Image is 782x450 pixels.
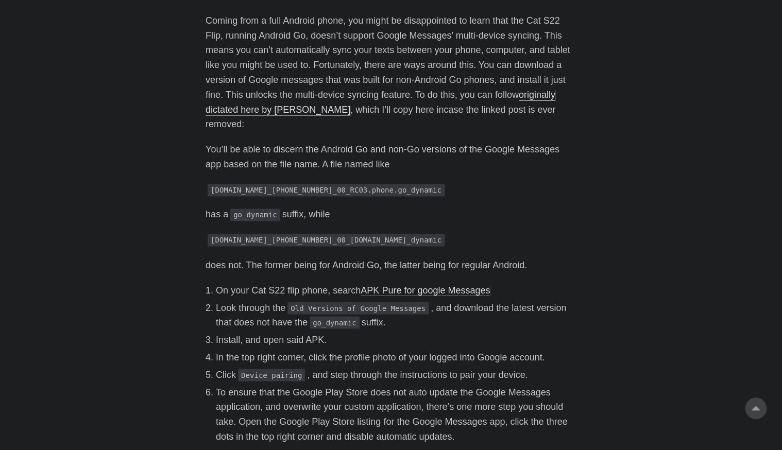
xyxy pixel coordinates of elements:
[206,90,555,115] a: originally dictated here by [PERSON_NAME]
[206,142,576,172] p: You’ll be able to discern the Android Go and non-Go versions of the Google Messages app based on ...
[230,209,280,221] code: go_dynamic
[208,234,445,246] code: [DOMAIN_NAME]_[PHONE_NUMBER]_00_[DOMAIN_NAME]_dynamic
[745,397,767,419] a: go to top
[206,207,576,222] p: has a suffix, while
[216,350,576,365] li: In the top right corner, click the profile photo of your logged into Google account.
[206,13,576,132] p: Coming from a full Android phone, you might be disappointed to learn that the Cat S22 Flip, runni...
[216,367,576,382] li: Click , and step through the instructions to pair your device.
[216,332,576,347] li: Install, and open said APK.
[216,300,576,330] li: Look through the , and download the latest version that does not have the suffix.
[206,257,576,272] p: does not. The former being for Android Go, the latter being for regular Android.
[216,385,576,444] li: To ensure that the Google Play Store does not auto update the Google Messages application, and ov...
[287,302,429,314] code: Old Versions of Google Messages
[216,283,576,298] li: On your Cat S22 flip phone, search
[208,184,445,196] code: [DOMAIN_NAME]_[PHONE_NUMBER]_00_RC03.phone.go_dynamic
[238,369,305,381] code: Device pairing
[310,316,359,328] code: go_dynamic
[361,285,490,295] a: APK Pure for google Messages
